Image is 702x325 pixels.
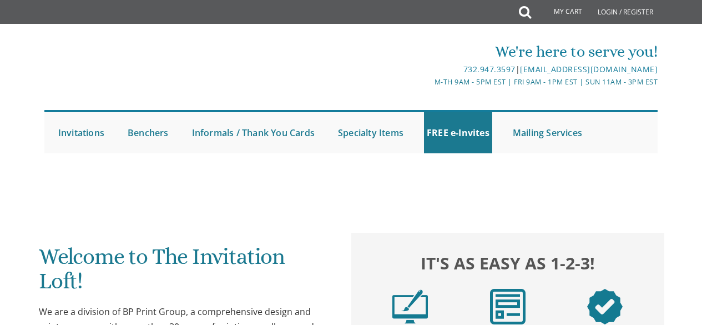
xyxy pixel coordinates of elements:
a: [EMAIL_ADDRESS][DOMAIN_NAME] [520,64,658,74]
a: Benchers [125,112,171,153]
a: Informals / Thank You Cards [189,112,317,153]
h2: It's as easy as 1-2-3! [361,251,654,275]
img: step3.png [587,289,623,324]
img: step1.png [392,289,428,324]
a: 732.947.3597 [463,64,516,74]
div: M-Th 9am - 5pm EST | Fri 9am - 1pm EST | Sun 11am - 3pm EST [249,76,658,88]
a: My Cart [530,1,590,23]
a: Specialty Items [335,112,406,153]
div: | [249,63,658,76]
a: Mailing Services [510,112,585,153]
h1: Welcome to The Invitation Loft! [39,244,331,302]
img: step2.png [490,289,526,324]
a: FREE e-Invites [424,112,492,153]
a: Invitations [55,112,107,153]
div: We're here to serve you! [249,41,658,63]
